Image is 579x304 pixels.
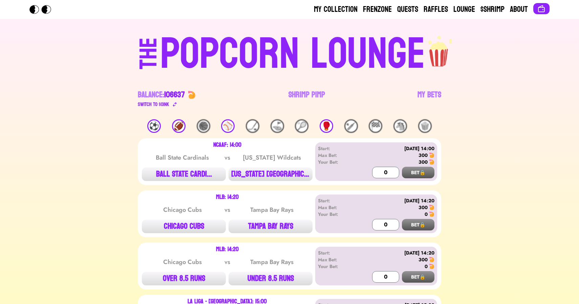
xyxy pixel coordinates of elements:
button: [US_STATE] [GEOGRAPHIC_DATA]... [229,167,313,181]
div: vs [223,205,232,215]
div: MLB: 14:20 [216,195,239,200]
button: BET🔒 [402,271,434,283]
button: BALL STATE CARDI... [142,167,226,181]
img: popcorn [425,30,453,68]
div: 🏏 [344,119,358,133]
div: NCAAF: 14:00 [213,142,241,148]
img: Connect wallet [537,5,545,13]
div: THE [136,38,161,83]
button: OVER 8.5 RUNS [142,272,226,285]
div: Start: [318,145,357,152]
a: Raffles [424,4,448,15]
div: 🏒 [246,119,259,133]
span: 106637 [164,87,185,102]
div: 300 [419,159,428,165]
div: ⚽️ [147,119,161,133]
div: ⚾️ [221,119,235,133]
div: Chicago Cubs [148,257,217,267]
div: 300 [419,256,428,263]
div: 🎾 [295,119,308,133]
div: Tampa Bay Rays [238,257,306,267]
div: [US_STATE] Wildcats [238,153,306,162]
div: Chicago Cubs [148,205,217,215]
img: 🍤 [188,91,196,99]
div: Max Bet: [318,204,357,211]
a: My Bets [417,89,441,108]
button: UNDER 8.5 RUNS [229,272,313,285]
div: 300 [419,152,428,159]
div: 🏀 [197,119,210,133]
img: 🍤 [429,211,434,217]
a: $Shrimp [480,4,505,15]
div: Switch to $ OINK [138,100,169,108]
img: 🍤 [429,264,434,269]
div: vs [223,257,232,267]
div: Your Bet: [318,211,357,218]
div: 0 [425,263,428,270]
button: BET🔒 [402,167,434,178]
div: 🍿 [418,119,432,133]
div: 0 [425,211,428,218]
button: TAMPA BAY RAYS [229,220,313,233]
div: [DATE] 14:20 [357,249,434,256]
div: [DATE] 14:00 [357,145,434,152]
div: 🥊 [320,119,333,133]
div: Max Bet: [318,256,357,263]
a: Lounge [453,4,475,15]
div: POPCORN LOUNGE [160,33,425,76]
div: 🏈 [172,119,186,133]
a: My Collection [314,4,358,15]
div: ⛳️ [271,119,284,133]
a: Quests [397,4,418,15]
a: Frenzone [363,4,392,15]
div: Your Bet: [318,263,357,270]
a: THEPOPCORN LOUNGEpopcorn [81,30,498,76]
div: Max Bet: [318,152,357,159]
div: Balance: [138,89,185,100]
img: Popcorn [29,5,57,14]
div: Start: [318,249,357,256]
img: 🍤 [429,159,434,165]
div: 300 [419,204,428,211]
div: [DATE] 14:20 [357,197,434,204]
div: Start: [318,197,357,204]
div: Tampa Bay Rays [238,205,306,215]
button: BET🔒 [402,219,434,230]
a: Shrimp Pimp [288,89,325,108]
div: 🐴 [393,119,407,133]
a: About [510,4,528,15]
div: MLB: 14:20 [216,247,239,252]
div: vs [223,153,232,162]
img: 🍤 [429,205,434,210]
img: 🍤 [429,257,434,262]
button: CHICAGO CUBS [142,220,226,233]
img: 🍤 [429,153,434,158]
div: 🏁 [369,119,382,133]
div: Your Bet: [318,159,357,165]
div: Ball State Cardinals [148,153,217,162]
